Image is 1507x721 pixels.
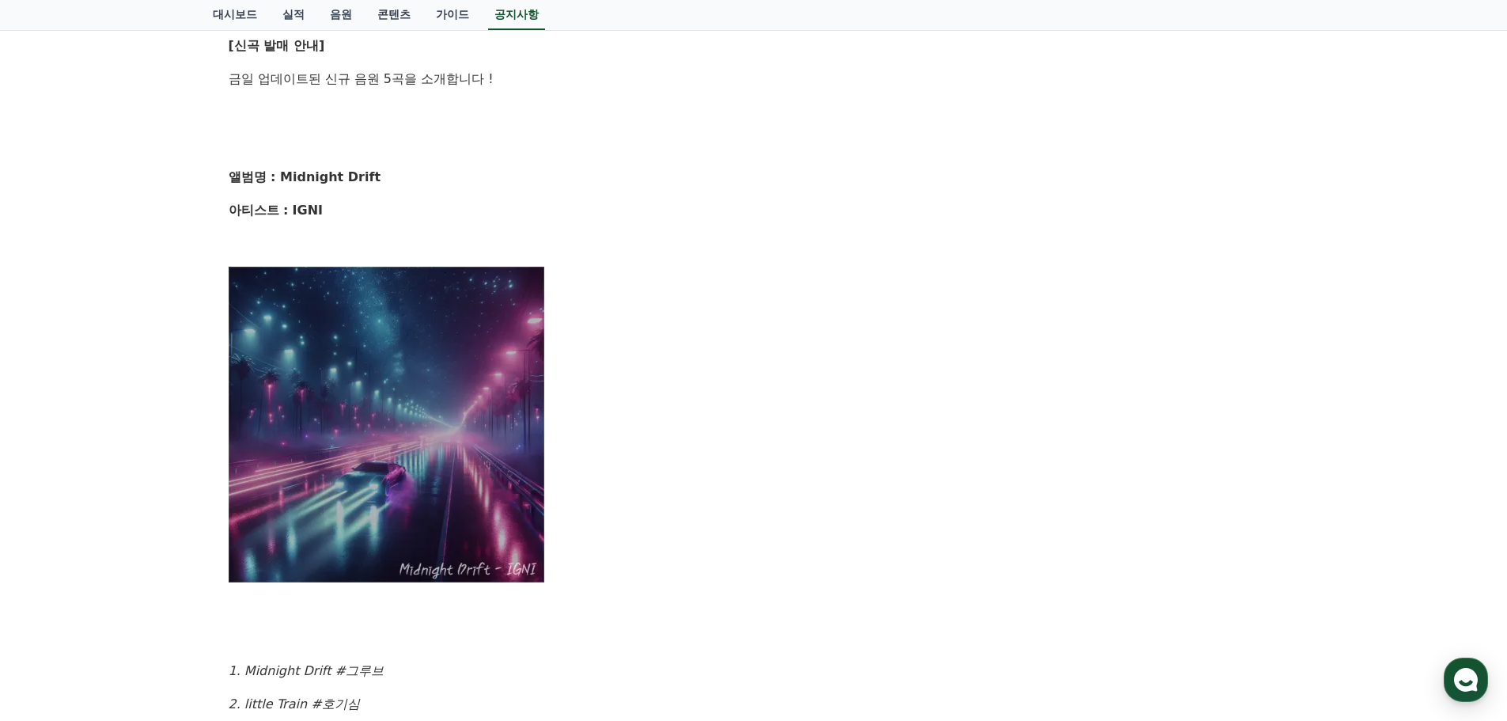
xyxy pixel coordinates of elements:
span: 설정 [244,526,263,538]
strong: 앨범명 : Midnight Drift [229,169,381,184]
strong: 아티스트 : [229,203,289,218]
p: 금일 업데이트된 신규 음원 5곡을 소개합니다 ! [229,69,1279,89]
em: 2. little Train #호기심 [229,696,360,712]
span: 홈 [50,526,59,538]
a: 홈 [5,502,104,541]
em: 1. Midnight Drift #그루브 [229,663,384,678]
a: 대화 [104,502,204,541]
strong: IGNI [293,203,323,218]
span: 대화 [145,526,164,539]
a: 설정 [204,502,304,541]
strong: [신곡 발매 안내] [229,38,325,53]
img: YY09Sep%2019,%202025102454_7fc1f49f2383e5c809bd05b5bff92047c2da3354e558a5d1daa46df5272a26ff.webp [229,266,545,582]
